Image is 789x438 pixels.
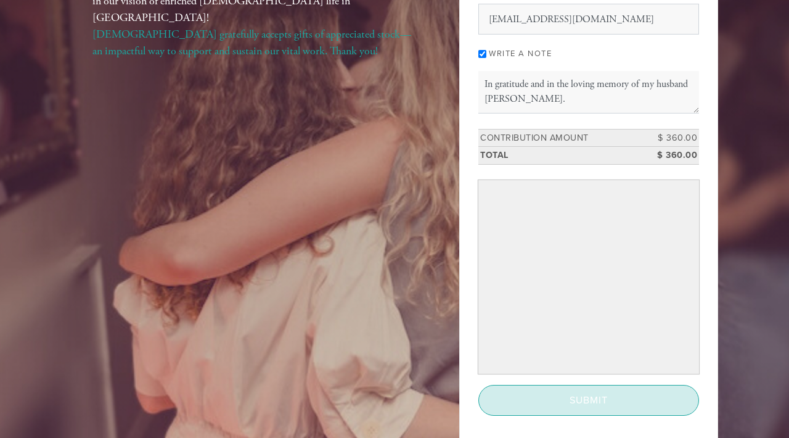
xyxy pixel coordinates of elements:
[644,129,699,147] td: $ 360.00
[489,49,552,59] label: Write a note
[478,129,644,147] td: Contribution Amount
[644,147,699,165] td: $ 360.00
[481,183,697,371] iframe: Secure payment input frame
[92,27,411,58] a: [DEMOGRAPHIC_DATA] gratefully accepts gifts of appreciated stock—an impactful way to support and ...
[478,385,699,416] input: Submit
[478,147,644,165] td: Total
